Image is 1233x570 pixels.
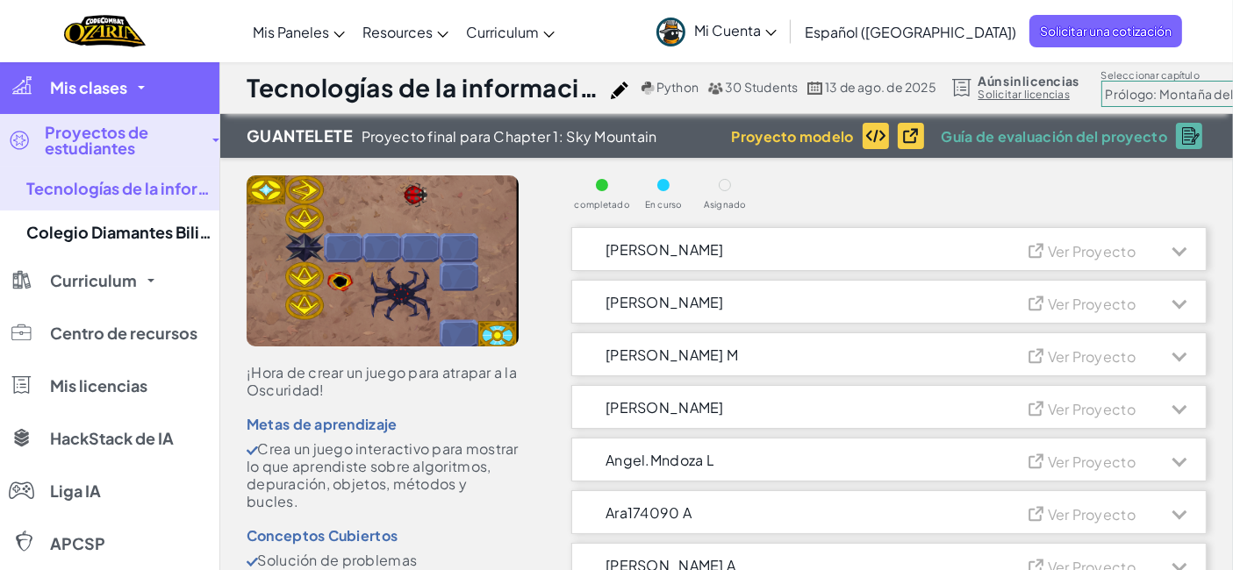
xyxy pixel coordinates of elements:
[1026,293,1053,311] img: IconViewProject_Gray.svg
[247,364,519,399] div: ¡Hora de crear un juego para atrapar a la Oscuridad!
[642,82,655,95] img: python.png
[648,4,785,59] a: Mi Cuenta
[796,8,1025,55] a: Español ([GEOGRAPHIC_DATA])
[50,431,174,446] span: HackStack de IA
[1048,347,1136,366] span: Ver Proyecto
[247,71,602,104] h1: Tecnologías de la información TI 603
[1048,400,1136,418] span: Ver Proyecto
[1182,127,1200,145] img: IconRubric.svg
[50,273,137,289] span: Curriculum
[606,452,714,467] span: Angel.mndoza L
[362,23,433,41] span: Resources
[50,483,101,499] span: Liga IA
[865,129,886,143] img: IconExemplarCode.svg
[466,23,539,41] span: Curriculum
[1026,240,1053,259] img: IconViewProject_Gray.svg
[606,347,738,362] span: [PERSON_NAME] M
[979,74,1079,88] span: Aún sin licencias
[900,125,928,144] img: IconViewProject_Black.svg
[807,82,823,95] img: calendar.svg
[979,88,1079,102] a: Solicitar licencias
[1048,452,1136,471] span: Ver Proyecto
[606,505,692,520] span: Ara174090 A
[694,21,777,39] span: Mi Cuenta
[732,129,854,144] span: Proyecto modelo
[247,417,519,431] div: Metas de aprendizaje
[606,295,724,310] span: [PERSON_NAME]
[244,8,354,55] a: Mis Paneles
[825,79,936,95] span: 13 de ago. de 2025
[725,79,799,95] span: 30 Students
[354,8,457,55] a: Resources
[575,200,630,210] span: completado
[656,18,685,46] img: avatar
[45,125,202,156] span: Proyectos de estudiantes
[1048,242,1136,260] span: Ver Proyecto
[1026,398,1053,417] img: IconViewProject_Gray.svg
[247,552,519,569] li: Solución de problemas
[1029,15,1182,47] a: Solicitar una cotización
[942,129,1167,144] span: Guía de evaluación del proyecto
[362,129,657,144] span: Proyecto final para Chapter 1: Sky Mountain
[1048,505,1136,524] span: Ver Proyecto
[50,325,197,341] span: Centro de recursos
[64,13,146,49] img: Home
[253,23,329,41] span: Mis Paneles
[611,82,628,99] img: iconPencil.svg
[1048,295,1136,313] span: Ver Proyecto
[64,13,146,49] a: Ozaria by CodeCombat logo
[1026,451,1053,469] img: IconViewProject_Gray.svg
[656,79,699,95] span: Python
[457,8,563,55] a: Curriculum
[606,242,724,257] span: [PERSON_NAME]
[704,200,747,210] span: Asignado
[247,528,519,543] div: Conceptos Cubiertos
[50,80,127,96] span: Mis clases
[805,23,1016,41] span: Español ([GEOGRAPHIC_DATA])
[606,400,724,415] span: [PERSON_NAME]
[247,558,258,566] img: CheckMark.svg
[1026,346,1053,364] img: IconViewProject_Gray.svg
[50,378,147,394] span: Mis licencias
[247,446,258,455] img: CheckMark.svg
[1026,503,1053,522] img: IconViewProject_Gray.svg
[247,440,519,510] li: Crea un juego interactivo para mostrar lo que aprendiste sobre algoritmos, depuración, objetos, m...
[247,123,353,149] span: Guantelete
[645,200,683,210] span: En curso
[707,82,723,95] img: MultipleUsers.png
